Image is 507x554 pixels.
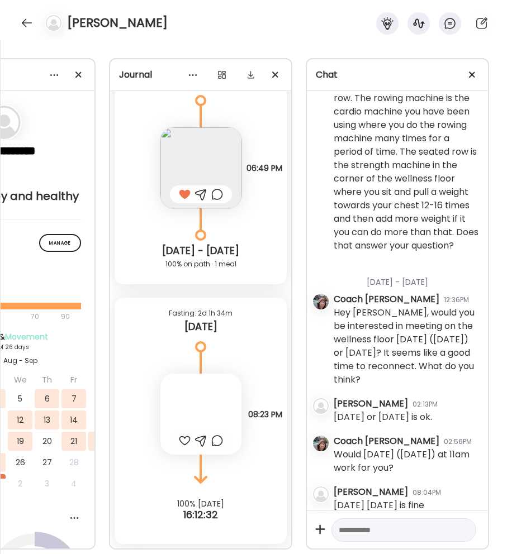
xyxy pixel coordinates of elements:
div: [DATE] - [DATE] [124,244,278,257]
div: 29 [88,453,113,472]
div: [PERSON_NAME] [334,485,408,499]
div: Hey [PERSON_NAME], would you be interested in meeting on the wellness floor [DATE] ([DATE]) or [D... [334,306,479,386]
div: 7 [61,389,86,408]
div: 19 [8,432,32,451]
span: 08:23 PM [248,410,282,419]
div: 22 [88,432,113,451]
div: Th [35,370,59,389]
div: 8 [88,389,113,408]
div: Sa [88,370,113,389]
div: 12:36PM [444,295,469,305]
div: 02:56PM [444,437,472,447]
div: Fr [61,370,86,389]
div: Coach [PERSON_NAME] [334,434,439,448]
div: [DATE] - [DATE] [334,263,479,293]
div: [PERSON_NAME] [334,397,408,410]
img: avatars%2F3oh6dRocyxbjBjEj4169e9TrPlM2 [313,436,329,451]
div: 26 [8,453,32,472]
div: Would [DATE] ([DATE]) at 11am work for you? [334,448,479,475]
div: I see you asked a question about the difference between the rowing machine and the seated row. Th... [334,51,479,252]
div: Fasting: 2d 1h 34m [124,307,278,320]
span: Movement [5,331,48,342]
div: 5 [8,389,32,408]
div: 2 [8,474,32,493]
div: 27 [35,453,59,472]
div: Coach [PERSON_NAME] [334,293,439,306]
h4: [PERSON_NAME] [67,14,168,32]
div: We [8,370,32,389]
div: 08:04PM [413,488,441,498]
div: 12 [8,410,32,429]
div: [DATE] [124,320,278,333]
div: 28 [61,453,86,472]
div: Manage [39,234,81,252]
div: 21 [61,432,86,451]
div: [DATE] [DATE] is fine [334,499,424,512]
div: 15 [88,410,113,429]
div: 100% on path · 1 meal [124,257,278,271]
div: Journal [119,68,282,82]
div: 20 [35,432,59,451]
div: 16:12:32 [110,508,291,522]
div: 3 [35,474,59,493]
div: 5 [88,474,113,493]
div: [DATE] or [DATE] is ok. [334,410,432,424]
div: 02:13PM [413,399,438,409]
div: 6 [35,389,59,408]
div: 13 [35,410,59,429]
div: 90 [60,310,71,323]
div: 4 [61,474,86,493]
img: bg-avatar-default.svg [313,398,329,414]
span: 06:49 PM [247,164,282,173]
div: 100% [DATE] [110,499,291,508]
img: bg-avatar-default.svg [46,15,61,31]
div: Chat [316,68,479,82]
img: avatars%2F3oh6dRocyxbjBjEj4169e9TrPlM2 [313,294,329,309]
div: 14 [61,410,86,429]
img: bg-avatar-default.svg [313,486,329,502]
img: images%2FoXNfmj8jDUTPA1M5xZg3TQaBHgj1%2FHAUGWmZBLnirLbDllGWl%2F4sM10E3SDNcyagTEejLU_240 [160,127,241,208]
